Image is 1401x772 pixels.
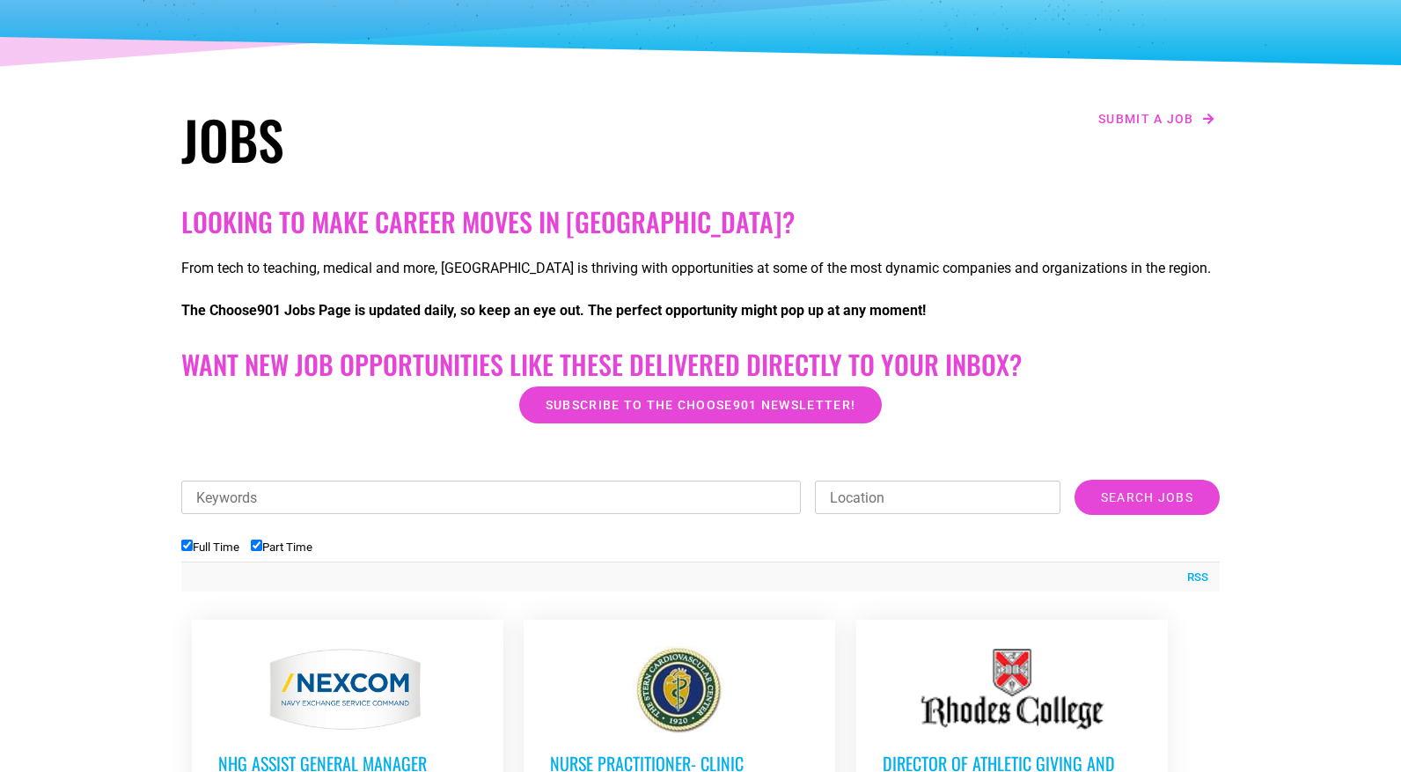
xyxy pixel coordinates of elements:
[1075,480,1220,515] input: Search Jobs
[546,399,855,411] span: Subscribe to the Choose901 newsletter!
[181,481,801,514] input: Keywords
[181,107,692,171] h1: Jobs
[1093,107,1220,130] a: Submit a job
[1178,569,1208,586] a: RSS
[1098,113,1194,125] span: Submit a job
[251,540,312,554] label: Part Time
[519,386,882,423] a: Subscribe to the Choose901 newsletter!
[181,206,1220,238] h2: Looking to make career moves in [GEOGRAPHIC_DATA]?
[181,540,239,554] label: Full Time
[251,540,262,551] input: Part Time
[181,258,1220,279] p: From tech to teaching, medical and more, [GEOGRAPHIC_DATA] is thriving with opportunities at some...
[181,302,926,319] strong: The Choose901 Jobs Page is updated daily, so keep an eye out. The perfect opportunity might pop u...
[181,540,193,551] input: Full Time
[181,349,1220,380] h2: Want New Job Opportunities like these Delivered Directly to your Inbox?
[815,481,1060,514] input: Location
